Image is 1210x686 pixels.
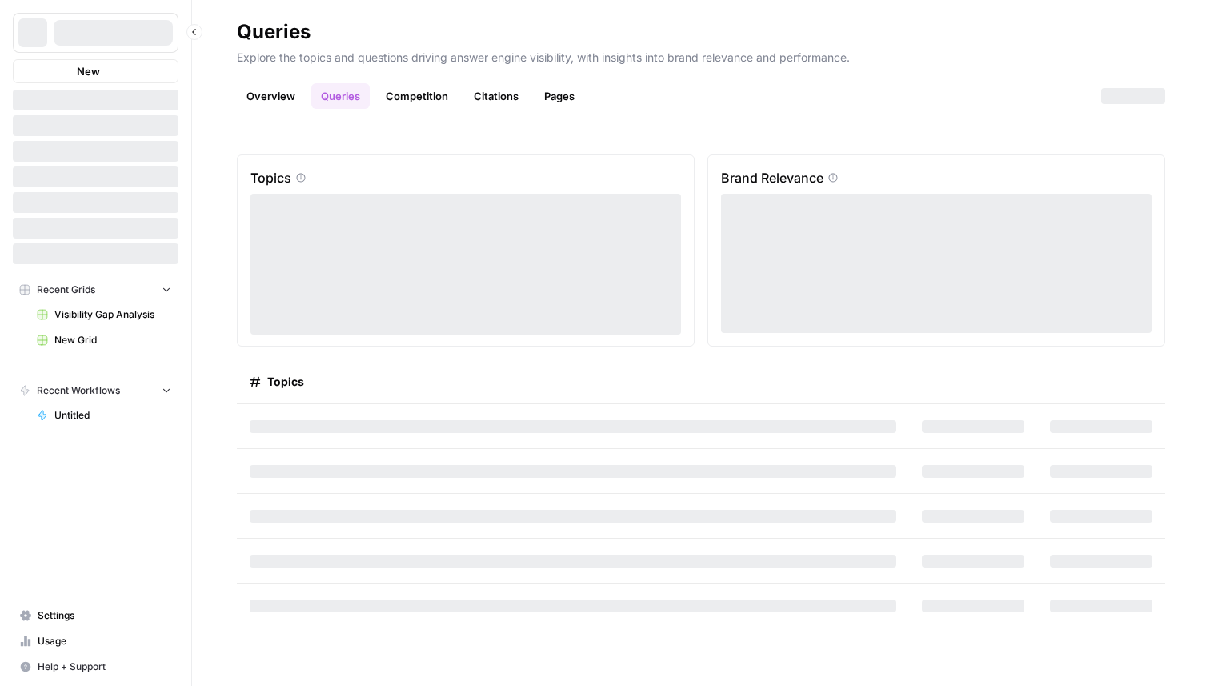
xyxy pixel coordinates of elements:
button: Recent Grids [13,278,178,302]
button: Recent Workflows [13,379,178,403]
span: Untitled [54,408,171,423]
a: Untitled [30,403,178,428]
a: Overview [237,83,305,109]
a: Competition [376,83,458,109]
a: Citations [464,83,528,109]
a: Visibility Gap Analysis [30,302,178,327]
div: Queries [237,19,311,45]
span: Recent Workflows [37,383,120,398]
span: New Grid [54,333,171,347]
a: Usage [13,628,178,654]
a: Pages [535,83,584,109]
p: Topics [250,168,291,187]
p: Brand Relevance [721,168,823,187]
p: Explore the topics and questions driving answer engine visibility, with insights into brand relev... [237,45,1165,66]
a: New Grid [30,327,178,353]
button: New [13,59,178,83]
a: Settings [13,603,178,628]
span: Usage [38,634,171,648]
span: Settings [38,608,171,623]
button: Help + Support [13,654,178,680]
span: New [77,63,100,79]
a: Queries [311,83,370,109]
span: Help + Support [38,660,171,674]
span: Recent Grids [37,283,95,297]
span: Topics [267,374,304,390]
span: Visibility Gap Analysis [54,307,171,322]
